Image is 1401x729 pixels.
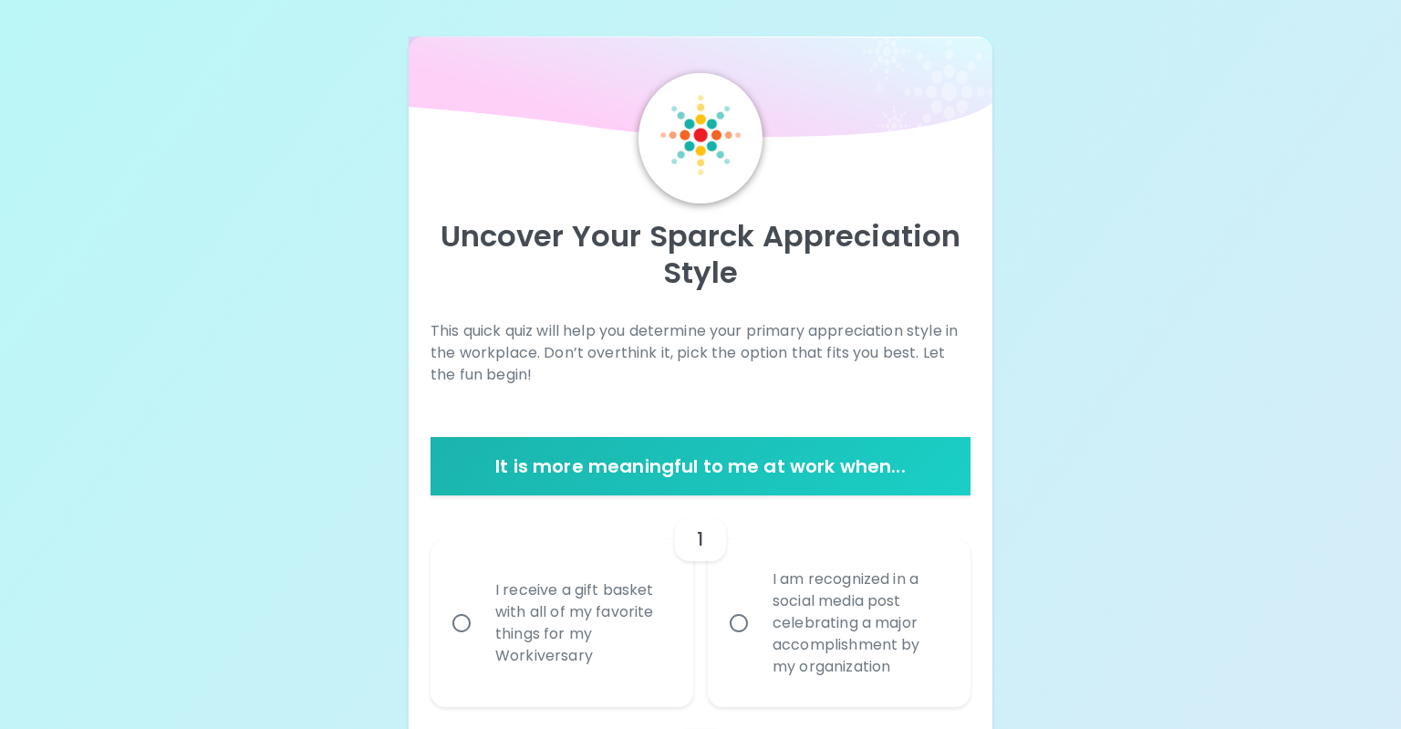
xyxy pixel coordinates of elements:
img: wave [409,36,992,146]
div: I am recognized in a social media post celebrating a major accomplishment by my organization [758,547,960,700]
p: Uncover Your Sparck Appreciation Style [431,218,970,291]
div: I receive a gift basket with all of my favorite things for my Workiversary [481,557,683,689]
h6: 1 [697,525,703,554]
div: choice-group-check [431,495,970,707]
img: Sparck Logo [660,95,741,175]
p: This quick quiz will help you determine your primary appreciation style in the workplace. Don’t o... [431,320,970,386]
h6: It is more meaningful to me at work when... [438,452,963,481]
